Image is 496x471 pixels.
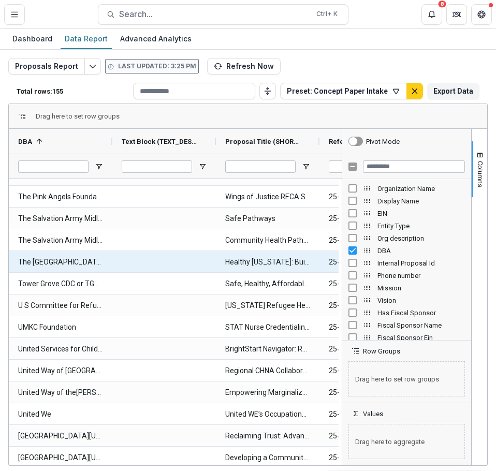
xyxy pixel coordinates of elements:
span: United Services for Children [18,338,103,360]
div: EIN Column [342,207,471,219]
button: Edit selected report [84,58,101,75]
span: United Way of [GEOGRAPHIC_DATA][PERSON_NAME] [18,360,103,381]
span: Row Groups [363,347,400,355]
span: Org description [377,234,465,242]
button: Toggle auto height [259,83,276,99]
div: Entity Type Column [342,219,471,232]
a: Advanced Analytics [116,29,196,49]
span: Regional CHNA Collaborative [225,360,310,381]
span: Tower Grove CDC or TGCDC [18,273,103,295]
input: DBA Filter Input [18,160,89,173]
p: Total rows: 155 [17,87,129,95]
span: 25-0148-HEF-CP [329,252,414,273]
span: [GEOGRAPHIC_DATA][US_STATE] - [GEOGRAPHIC_DATA][PERSON_NAME] [18,425,103,447]
span: 25-0310-HEF-CP [329,447,414,468]
span: UMKC Foundation [18,317,103,338]
span: Values [363,410,383,418]
input: Proposal Title (SHORT_TEXT) Filter Input [225,160,296,173]
span: Vision [377,297,465,304]
span: Empowering Marginalized Community Members & Creating Community Solutions [225,382,310,403]
button: Proposals Report [8,58,85,75]
span: The Salvation Army Midland Division [18,230,103,251]
div: Display Name Column [342,195,471,207]
div: Has Fiscal Sponsor Column [342,306,471,319]
span: Mission [377,284,465,292]
span: 25-0358-HEF-CP [329,230,414,251]
span: Developing a Community Leadership Collaborative for [US_STATE] [225,447,310,468]
button: Preset: Concept Paper Intake [280,83,407,99]
span: BrightStart Navigator: Relational Navigation for Developmental Equity in [GEOGRAPHIC_DATA][US_STATE] [225,338,310,360]
div: Ctrl + K [314,8,340,20]
span: DBA [18,138,32,145]
span: 25-0185-HEF-CP [329,295,414,316]
input: Reference Number (SHORT_TEXT) Filter Input [329,160,399,173]
span: Entity Type [377,222,465,230]
span: The Salvation Army Midland Division [18,208,103,229]
button: Open Filter Menu [302,163,310,171]
div: Mission Column [342,282,471,294]
span: Columns [476,161,484,187]
span: Search... [119,9,310,19]
div: Advanced Analytics [116,31,196,46]
span: Safe, Healthy, Affordable, Resilient, Communities (SHARC) [225,273,310,295]
span: Safe Pathways [225,208,310,229]
span: Organization Name [377,185,465,193]
button: Export Data [427,83,479,99]
span: 25-0226-HEF-CP [329,186,414,208]
button: Open Filter Menu [198,163,207,171]
span: DBA [377,247,465,255]
span: Fiscal Sponsor Name [377,321,465,329]
span: 25-0274-HEF-CP [329,317,414,338]
span: 25-0193-HEF-CP [329,273,414,295]
span: Reclaiming Trust: Advancing Transplant Equity with [US_STATE] Voices [225,425,310,447]
div: Values [342,418,471,465]
span: Phone number [377,272,465,279]
button: Toggle Menu [4,4,25,25]
span: The [GEOGRAPHIC_DATA] [18,252,103,273]
span: Display Name [377,197,465,205]
div: Organization Name Column [342,182,471,195]
span: Fiscal Sponsor Ein [377,334,465,342]
span: Internal Proposal Id [377,259,465,267]
div: Fiscal Sponsor Name Column [342,319,471,331]
span: 25-0285-HEF-CP [329,360,414,381]
span: Healthy [US_STATE]: Building a Healthcare System Where Everyone Thrives [225,252,310,273]
span: Text Block (TEXT_DESCRIPTION) [122,138,198,145]
div: Row Groups [342,355,471,403]
span: United Way of the[PERSON_NAME] Area [18,382,103,403]
div: Org description Column [342,232,471,244]
div: Dashboard [8,31,56,46]
div: 8 [439,1,446,8]
span: Drag here to aggregate [348,424,465,459]
input: Text Block (TEXT_DESCRIPTION) Filter Input [122,160,192,173]
input: Filter Columns Input [363,160,465,173]
span: 25-0200-HEF-CP [329,208,414,229]
span: 25-0130-HEF-CP [329,338,414,360]
div: DBA Column [342,244,471,257]
a: Data Report [61,29,112,49]
span: 25-0259-HEF-CP [329,425,414,447]
div: Data Report [61,31,112,46]
div: Vision Column [342,294,471,306]
span: [US_STATE] Refugee Health Equity Project: Community-Driven Solutions for Sustainable Systems Change [225,295,310,316]
span: Drag here to set row groups [348,361,465,396]
span: 25-0292-HEF-CP [329,382,414,403]
span: Community Health Pathways [225,230,310,251]
span: United We [18,404,103,425]
span: Has Fiscal Sponsor [377,309,465,317]
button: Notifications [421,4,442,25]
a: Dashboard [8,29,56,49]
span: [GEOGRAPHIC_DATA][US_STATE] - [GEOGRAPHIC_DATA][PERSON_NAME] [18,447,103,468]
button: Get Help [471,4,492,25]
span: STAT Nurse Credentialing Program [225,317,310,338]
span: EIN [377,210,465,217]
span: United WE’s Occupational Licensing Research [225,404,310,425]
span: 25-0322-HEF-CP [329,404,414,425]
div: Pivot Mode [366,138,400,145]
button: Search... [98,4,348,25]
div: Fiscal Sponsor Ein Column [342,331,471,344]
span: Proposal Title (SHORT_TEXT) [225,138,302,145]
span: U S Committee for Refugees and Immigrants Inc [18,295,103,316]
div: Internal Proposal Id Column [342,257,471,269]
span: Wings of Justice RECA Support Program-Powered by The Pink Angels [225,186,310,208]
